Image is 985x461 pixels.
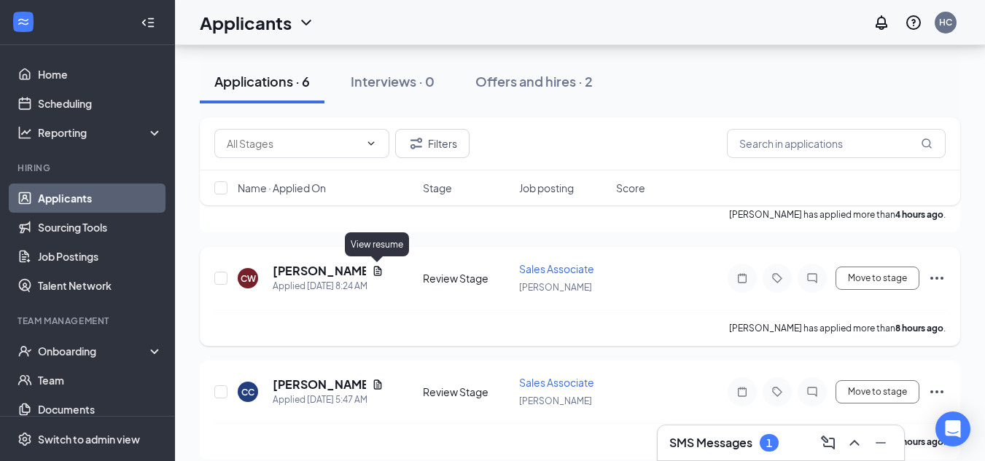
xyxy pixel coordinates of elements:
[214,72,310,90] div: Applications · 6
[873,14,890,31] svg: Notifications
[616,181,645,195] span: Score
[768,386,786,398] svg: Tag
[17,125,32,140] svg: Analysis
[238,181,326,195] span: Name · Applied On
[519,395,592,406] span: [PERSON_NAME]
[846,434,863,452] svg: ChevronUp
[836,267,919,290] button: Move to stage
[843,431,866,454] button: ChevronUp
[766,437,772,449] div: 1
[273,263,366,279] h5: [PERSON_NAME]
[38,242,163,271] a: Job Postings
[372,265,384,277] svg: Document
[733,272,751,284] svg: Note
[423,181,452,195] span: Stage
[475,72,593,90] div: Offers and hires · 2
[921,138,933,149] svg: MagnifyingGlass
[733,386,751,398] svg: Note
[241,386,254,398] div: CC
[17,344,32,358] svg: UserCheck
[17,315,160,327] div: Team Management
[519,376,594,389] span: Sales Associate
[869,431,892,454] button: Minimize
[803,272,821,284] svg: ChatInactive
[519,262,594,275] span: Sales Associate
[395,129,470,158] button: Filter Filters
[38,89,163,118] a: Scheduling
[38,213,163,242] a: Sourcing Tools
[836,380,919,403] button: Move to stage
[928,269,946,287] svg: Ellipses
[141,15,155,30] svg: Collapse
[408,135,425,152] svg: Filter
[928,383,946,401] svg: Ellipses
[273,393,384,407] div: Applied [DATE] 5:47 AM
[16,15,31,29] svg: WorkstreamLogo
[38,395,163,424] a: Documents
[38,60,163,89] a: Home
[935,411,970,446] div: Open Intercom Messenger
[200,10,292,35] h1: Applicants
[297,14,315,31] svg: ChevronDown
[729,322,946,334] p: [PERSON_NAME] has applied more than .
[227,135,359,151] input: All Stages
[817,431,840,454] button: ComposeMessage
[895,323,943,334] b: 8 hours ago
[38,432,140,446] div: Switch to admin view
[768,272,786,284] svg: Tag
[273,377,366,393] h5: [PERSON_NAME]
[519,181,574,195] span: Job posting
[423,385,511,399] div: Review Stage
[905,14,922,31] svg: QuestionInfo
[38,125,163,140] div: Reporting
[17,162,160,174] div: Hiring
[365,138,377,149] svg: ChevronDown
[372,379,384,390] svg: Document
[423,271,511,285] div: Review Stage
[669,435,752,451] h3: SMS Messages
[351,72,435,90] div: Interviews · 0
[727,129,946,158] input: Search in applications
[38,184,163,213] a: Applicants
[890,436,943,447] b: 10 hours ago
[345,232,409,256] div: View resume
[241,272,256,285] div: CW
[273,279,384,293] div: Applied [DATE] 8:24 AM
[38,271,163,300] a: Talent Network
[939,16,952,28] div: HC
[872,434,889,452] svg: Minimize
[819,434,837,452] svg: ComposeMessage
[38,344,150,358] div: Onboarding
[519,282,592,293] span: [PERSON_NAME]
[803,386,821,398] svg: ChatInactive
[17,432,32,446] svg: Settings
[38,366,163,395] a: Team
